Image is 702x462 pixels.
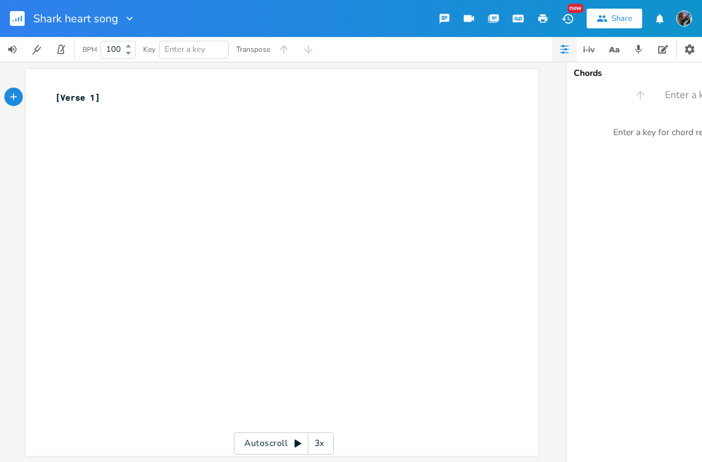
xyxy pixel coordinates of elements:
div: 3x [308,432,331,455]
span: Shark heart song [33,13,118,24]
div: Autoscroll [234,432,334,455]
span: [Verse 1] [56,92,100,103]
div: Share [611,13,632,24]
div: BPM [83,46,97,53]
div: New [568,4,584,13]
span: Enter a key [165,44,205,55]
div: Key [143,46,155,53]
div: Transpose [236,46,270,53]
img: Teresa Chandler [676,10,692,27]
button: Share [587,9,642,28]
button: New [555,7,580,30]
